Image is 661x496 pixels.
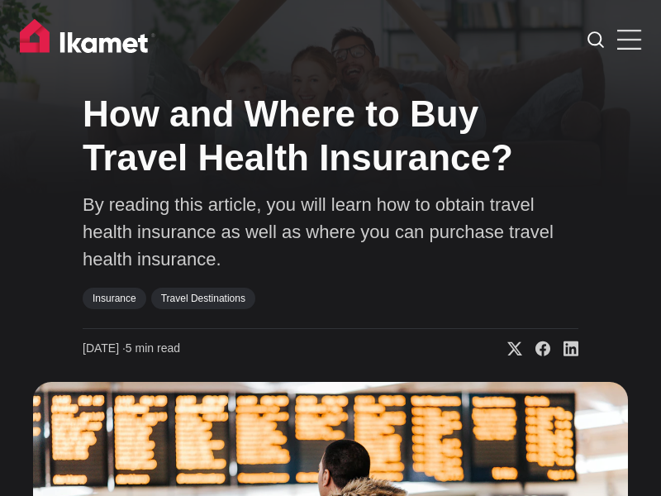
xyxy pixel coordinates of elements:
[83,191,578,273] p: By reading this article, you will learn how to obtain travel health insurance as well as where yo...
[20,19,155,60] img: Ikamet home
[151,288,255,309] a: Travel Destinations
[550,341,578,357] a: Share on Linkedin
[83,341,126,355] span: [DATE] ∙
[83,341,180,357] time: 5 min read
[83,288,146,309] a: Insurance
[83,93,578,180] h1: How and Where to Buy Travel Health Insurance?
[494,341,522,357] a: Share on X
[522,341,550,357] a: Share on Facebook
